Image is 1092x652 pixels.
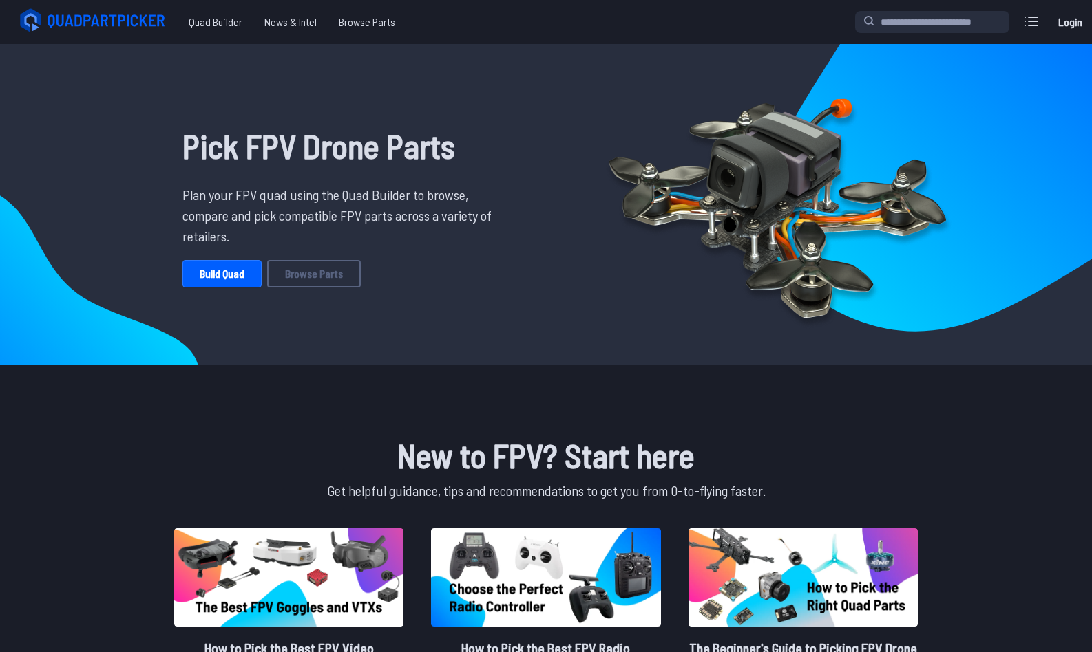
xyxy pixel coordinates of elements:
a: Browse Parts [328,8,406,36]
img: image of post [431,528,660,627]
a: Login [1053,8,1086,36]
h1: Pick FPV Drone Parts [182,121,502,171]
a: Quad Builder [178,8,253,36]
img: image of post [689,528,918,627]
a: Build Quad [182,260,262,287]
h1: New to FPV? Start here [171,431,921,480]
a: News & Intel [253,8,328,36]
img: Quadcopter [579,67,976,342]
p: Get helpful guidance, tips and recommendations to get you from 0-to-flying faster. [171,480,921,501]
a: Browse Parts [267,260,361,287]
img: image of post [174,528,403,627]
p: Plan your FPV quad using the Quad Builder to browse, compare and pick compatible FPV parts across... [182,184,502,246]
